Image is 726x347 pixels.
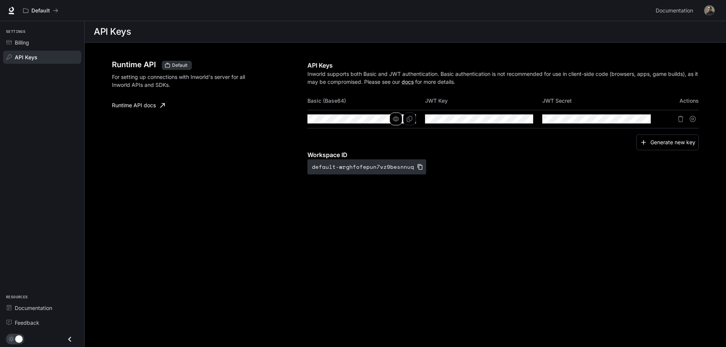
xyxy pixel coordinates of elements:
[15,335,23,343] span: Dark mode toggle
[94,24,131,39] h1: API Keys
[15,53,37,61] span: API Keys
[675,113,687,125] button: Delete API key
[3,316,81,329] a: Feedback
[307,61,699,70] p: API Keys
[687,113,699,125] button: Suspend API key
[704,5,715,16] img: User avatar
[636,134,699,151] button: Generate new key
[702,3,717,18] button: User avatar
[112,73,254,89] p: For setting up connections with Inworld's server for all Inworld APIs and SDKs.
[3,51,81,64] a: API Keys
[15,39,29,46] span: Billing
[15,319,39,327] span: Feedback
[656,6,693,15] span: Documentation
[402,79,414,85] a: docs
[403,113,416,125] button: Copy Basic (Base64)
[542,92,659,110] th: JWT Secret
[162,61,192,70] div: These keys will apply to your current workspace only
[31,8,50,14] p: Default
[425,92,542,110] th: JWT Key
[109,98,168,113] a: Runtime API docs
[660,92,699,110] th: Actions
[169,62,191,69] span: Default
[3,36,81,49] a: Billing
[307,70,699,86] p: Inworld supports both Basic and JWT authentication. Basic authentication is not recommended for u...
[20,3,62,18] button: All workspaces
[307,150,699,159] p: Workspace ID
[307,92,425,110] th: Basic (Base64)
[3,301,81,315] a: Documentation
[61,332,78,347] button: Close drawer
[112,61,156,68] h3: Runtime API
[15,304,52,312] span: Documentation
[307,159,426,174] button: default-wrghfofepun7vz9besnnuq
[653,3,699,18] a: Documentation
